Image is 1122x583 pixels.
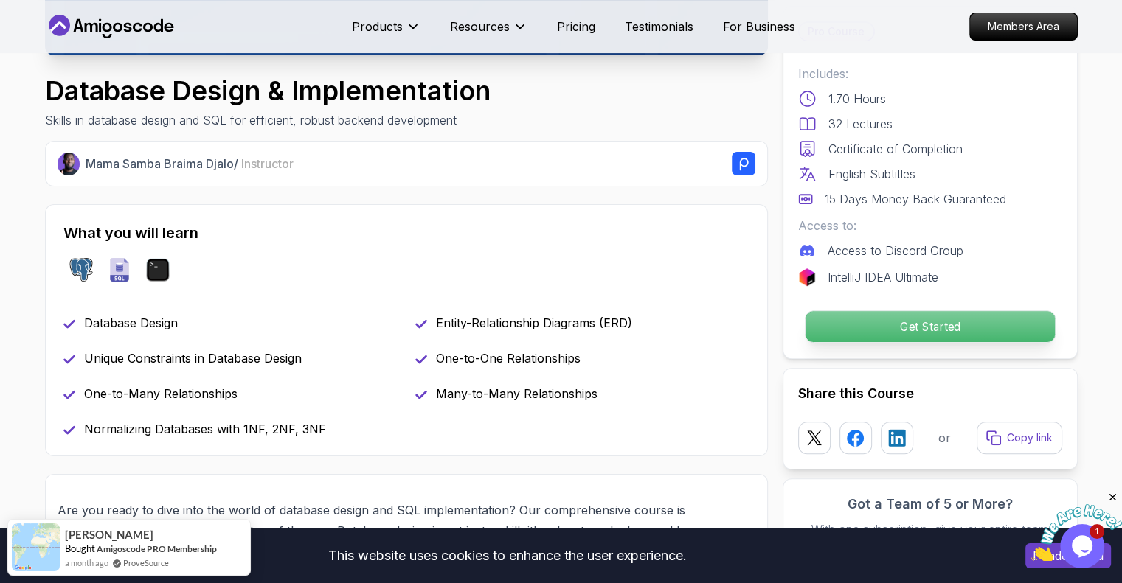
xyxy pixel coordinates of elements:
[352,18,403,35] p: Products
[938,429,951,447] p: or
[69,258,93,282] img: postgres logo
[969,13,1078,41] a: Members Area
[798,520,1062,556] p: With one subscription, give your entire team access to all courses and features.
[108,258,131,282] img: sql logo
[557,18,595,35] a: Pricing
[123,556,169,569] a: ProveSource
[86,155,294,172] p: Mama Samba Braima Djalo /
[45,76,491,105] h1: Database Design & Implementation
[805,311,1054,342] p: Get Started
[84,314,178,332] p: Database Design
[1025,543,1111,568] button: Accept cookies
[798,268,816,286] img: jetbrains logo
[828,268,938,286] p: IntelliJ IDEA Ultimate
[825,190,1006,208] p: 15 Days Money Back Guaranteed
[63,223,749,243] h2: What you will learn
[45,111,491,129] p: Skills in database design and SQL for efficient, robust backend development
[84,420,326,438] p: Normalizing Databases with 1NF, 2NF, 3NF
[625,18,693,35] a: Testimonials
[436,349,581,367] p: One-to-One Relationships
[436,314,632,332] p: Entity-Relationship Diagrams (ERD)
[65,542,95,554] span: Bought
[970,13,1077,40] p: Members Area
[450,18,527,47] button: Resources
[352,18,420,47] button: Products
[828,140,963,158] p: Certificate of Completion
[84,349,302,367] p: Unique Constraints in Database Design
[65,528,153,541] span: [PERSON_NAME]
[798,494,1062,514] h3: Got a Team of 5 or More?
[450,18,510,35] p: Resources
[12,523,60,571] img: provesource social proof notification image
[828,242,963,259] p: Access to Discord Group
[804,310,1055,343] button: Get Started
[1031,491,1122,561] iframe: chat widget
[146,258,170,282] img: terminal logo
[798,65,1062,83] p: Includes:
[828,115,893,133] p: 32 Lectures
[977,422,1062,454] button: Copy link
[723,18,795,35] a: For Business
[1007,430,1053,445] p: Copy link
[798,383,1062,404] h2: Share this Course
[65,556,108,569] span: a month ago
[828,90,886,108] p: 1.70 Hours
[798,217,1062,234] p: Access to:
[84,385,238,402] p: One-to-Many Relationships
[436,385,598,402] p: Many-to-Many Relationships
[97,543,217,554] a: Amigoscode PRO Membership
[241,156,294,171] span: Instructor
[828,165,915,183] p: English Subtitles
[11,540,1003,572] div: This website uses cookies to enhance the user experience.
[58,153,80,175] img: Nelson Djalo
